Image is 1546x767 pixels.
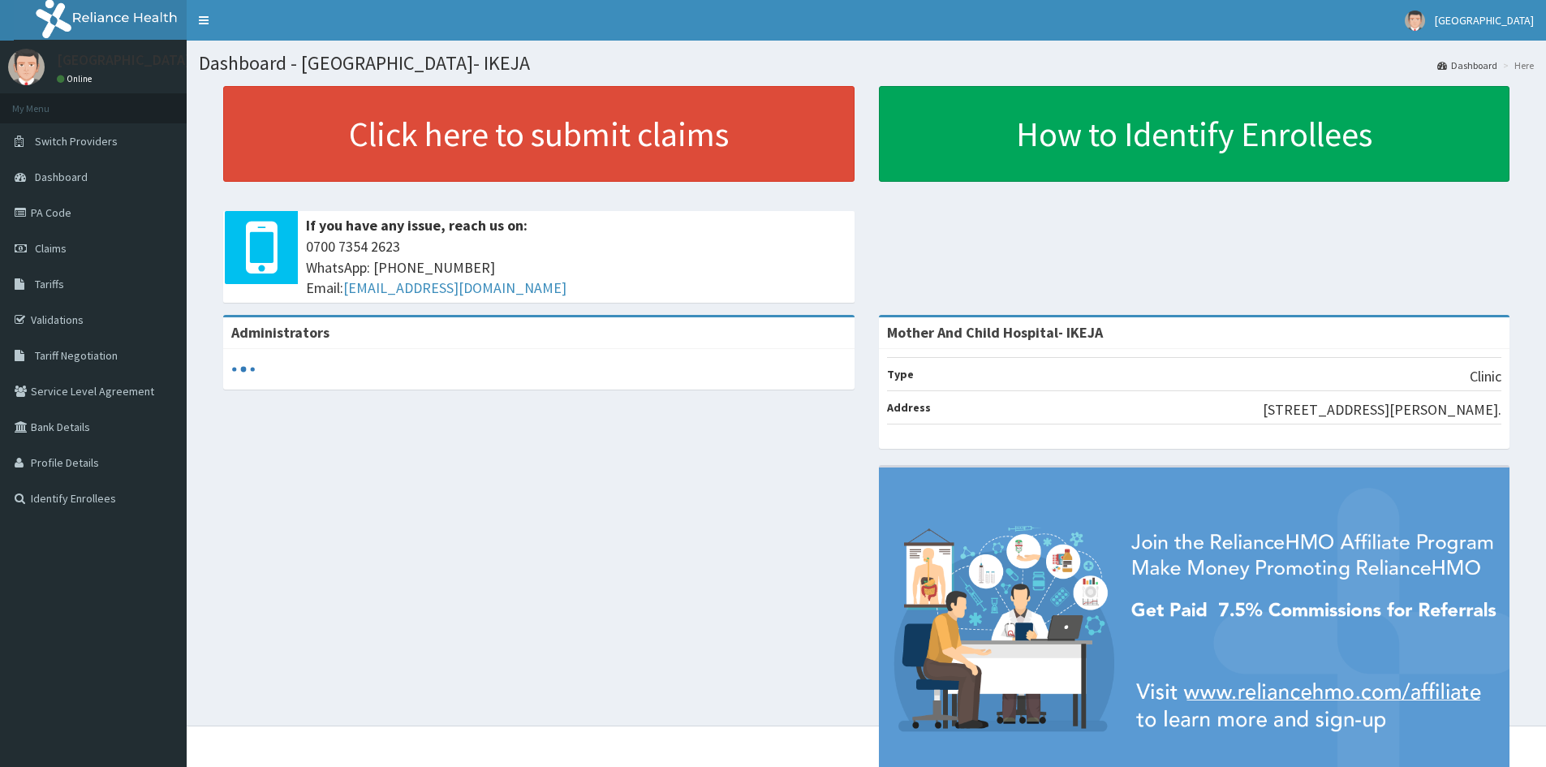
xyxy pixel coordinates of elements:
[1470,366,1501,387] p: Clinic
[879,86,1510,182] a: How to Identify Enrollees
[57,73,96,84] a: Online
[199,53,1534,74] h1: Dashboard - [GEOGRAPHIC_DATA]- IKEJA
[1499,58,1534,72] li: Here
[231,323,329,342] b: Administrators
[35,241,67,256] span: Claims
[223,86,855,182] a: Click here to submit claims
[1405,11,1425,31] img: User Image
[35,134,118,149] span: Switch Providers
[306,216,528,235] b: If you have any issue, reach us on:
[343,278,566,297] a: [EMAIL_ADDRESS][DOMAIN_NAME]
[887,400,931,415] b: Address
[35,348,118,363] span: Tariff Negotiation
[8,49,45,85] img: User Image
[57,53,191,67] p: [GEOGRAPHIC_DATA]
[1263,399,1501,420] p: [STREET_ADDRESS][PERSON_NAME].
[231,357,256,381] svg: audio-loading
[1437,58,1497,72] a: Dashboard
[306,236,846,299] span: 0700 7354 2623 WhatsApp: [PHONE_NUMBER] Email:
[887,323,1103,342] strong: Mother And Child Hospital- IKEJA
[35,170,88,184] span: Dashboard
[35,277,64,291] span: Tariffs
[887,367,914,381] b: Type
[1435,13,1534,28] span: [GEOGRAPHIC_DATA]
